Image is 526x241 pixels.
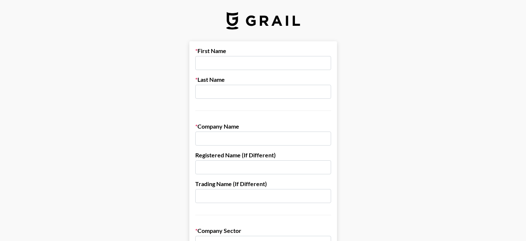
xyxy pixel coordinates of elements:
label: First Name [195,47,331,55]
label: Company Sector [195,227,331,234]
label: Trading Name (If Different) [195,180,331,188]
label: Registered Name (If Different) [195,151,331,159]
img: Grail Talent Logo [226,12,300,29]
label: Company Name [195,123,331,130]
label: Last Name [195,76,331,83]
